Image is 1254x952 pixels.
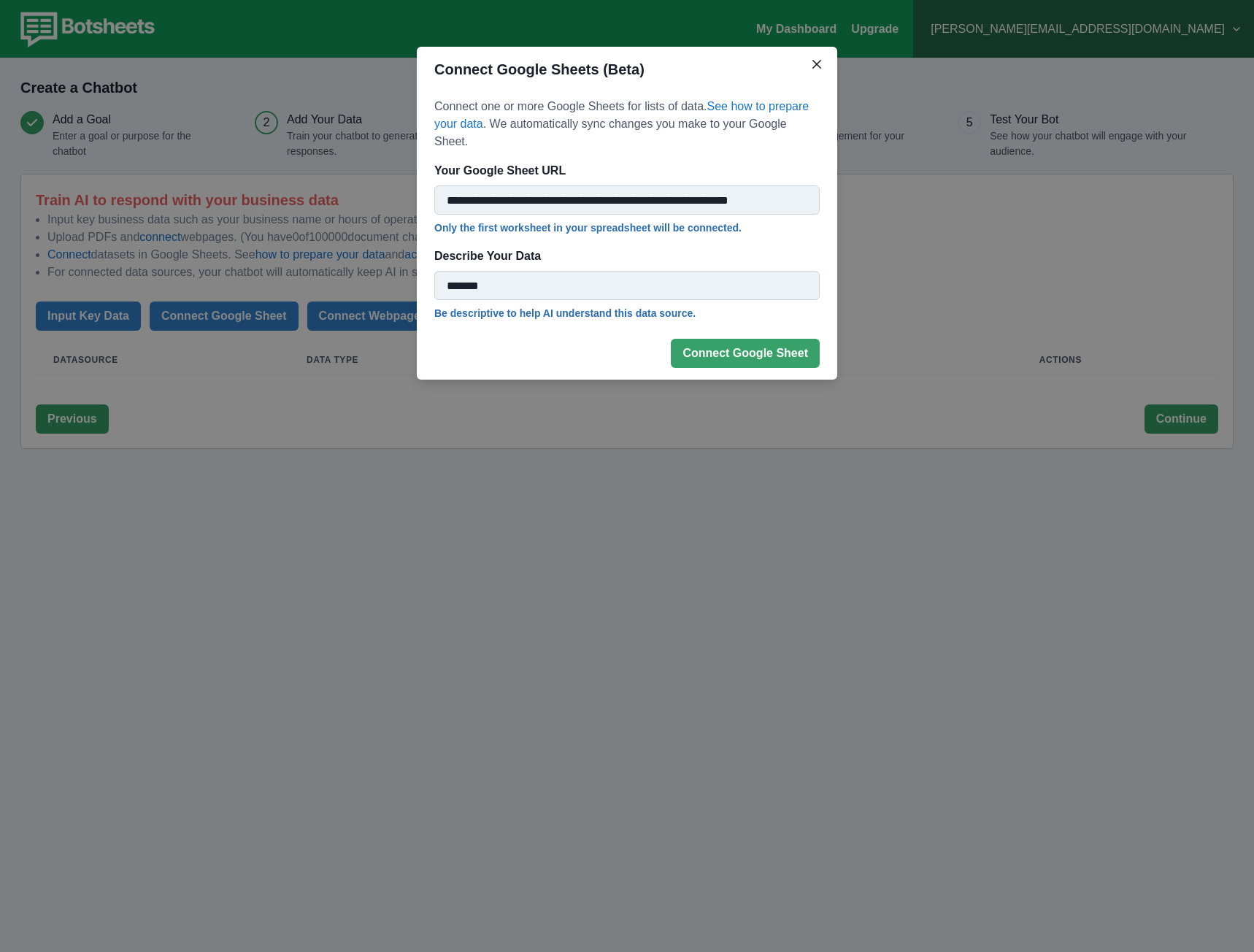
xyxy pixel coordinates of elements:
[671,339,820,368] button: Connect Google Sheet
[434,306,820,321] p: Be descriptive to help AI understand this data source.
[805,53,828,76] button: Close
[417,47,837,92] header: Connect Google Sheets (Beta)
[434,247,811,265] p: Describe Your Data
[434,220,820,236] p: Only the first worksheet in your spreadsheet will be connected.
[434,98,820,150] p: Connect one or more Google Sheets for lists of data. . We automatically sync changes you make to ...
[434,162,811,180] p: Your Google Sheet URL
